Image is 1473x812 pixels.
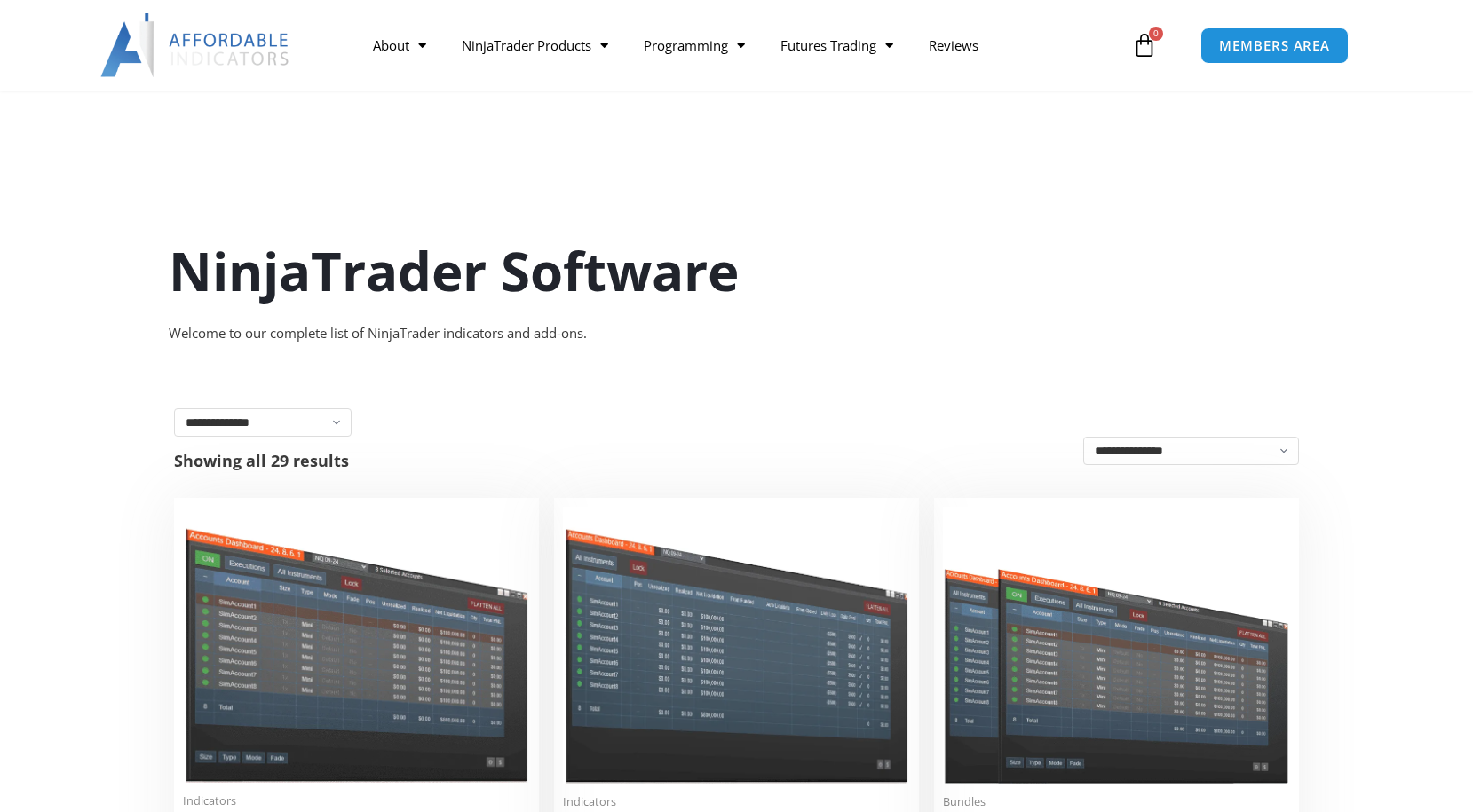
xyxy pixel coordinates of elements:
[563,794,910,809] span: Indicators
[1083,437,1299,465] select: Shop order
[1200,28,1349,64] a: MEMBERS AREA
[183,507,530,783] img: Duplicate Account Actions
[943,507,1290,784] img: Accounts Dashboard Suite
[1105,20,1184,71] a: 0
[355,25,444,66] a: About
[626,25,763,66] a: Programming
[174,453,349,469] p: Showing all 29 results
[169,233,1305,308] h1: NinjaTrader Software
[183,793,530,808] span: Indicators
[169,321,1305,346] div: Welcome to our complete list of NinjaTrader indicators and add-ons.
[943,794,1290,809] span: Bundles
[563,507,910,783] img: Account Risk Manager
[444,25,626,66] a: NinjaTrader Products
[911,25,996,66] a: Reviews
[355,25,1128,66] nav: Menu
[1149,27,1163,41] span: 0
[763,25,911,66] a: Futures Trading
[1219,39,1330,52] span: MEMBERS AREA
[100,13,291,77] img: LogoAI | Affordable Indicators – NinjaTrader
